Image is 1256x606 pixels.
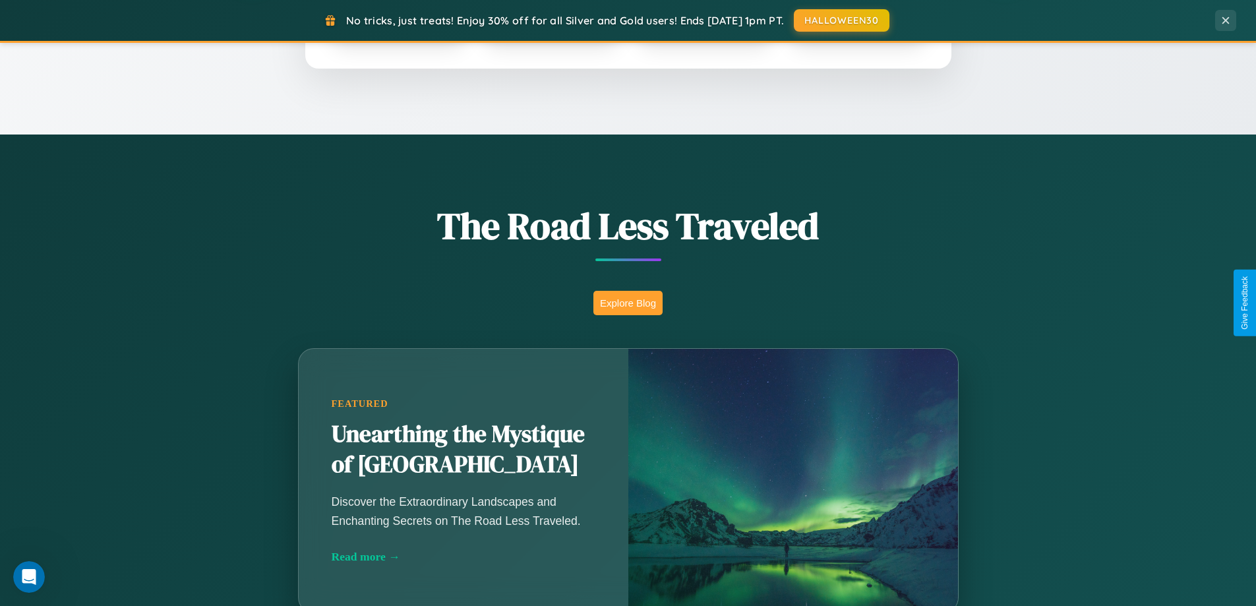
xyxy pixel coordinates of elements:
div: Featured [332,398,595,409]
button: Explore Blog [593,291,663,315]
span: No tricks, just treats! Enjoy 30% off for all Silver and Gold users! Ends [DATE] 1pm PT. [346,14,784,27]
h2: Unearthing the Mystique of [GEOGRAPHIC_DATA] [332,419,595,480]
div: Read more → [332,550,595,564]
iframe: Intercom live chat [13,561,45,593]
h1: The Road Less Traveled [233,200,1024,251]
p: Discover the Extraordinary Landscapes and Enchanting Secrets on The Road Less Traveled. [332,493,595,530]
button: HALLOWEEN30 [794,9,889,32]
div: Give Feedback [1240,276,1249,330]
